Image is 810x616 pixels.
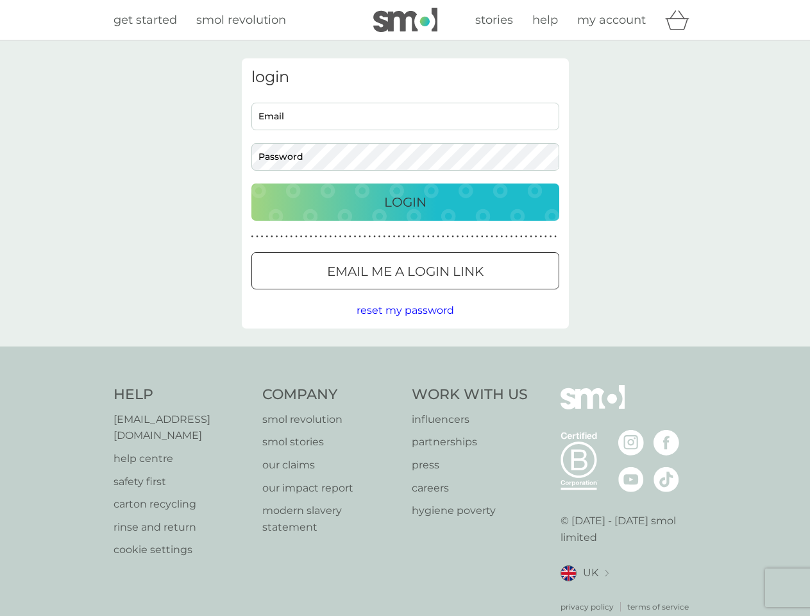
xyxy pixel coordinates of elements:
[295,234,298,240] p: ●
[334,234,337,240] p: ●
[196,13,286,27] span: smol revolution
[256,234,258,240] p: ●
[291,234,293,240] p: ●
[437,234,439,240] p: ●
[305,234,307,240] p: ●
[486,234,489,240] p: ●
[535,234,537,240] p: ●
[398,234,400,240] p: ●
[114,542,250,558] a: cookie settings
[251,68,559,87] h3: login
[665,7,697,33] div: basket
[466,234,469,240] p: ●
[412,480,528,497] a: careers
[539,234,542,240] p: ●
[262,457,399,474] a: our claims
[262,434,399,450] a: smol stories
[403,234,405,240] p: ●
[475,11,513,30] a: stories
[515,234,518,240] p: ●
[496,234,498,240] p: ●
[114,411,250,444] a: [EMAIL_ADDRESS][DOMAIN_NAME]
[605,570,609,577] img: select a new location
[327,261,484,282] p: Email me a login link
[427,234,430,240] p: ●
[325,234,327,240] p: ●
[354,234,357,240] p: ●
[451,234,454,240] p: ●
[618,466,644,492] img: visit the smol Youtube page
[544,234,547,240] p: ●
[384,192,426,212] p: Login
[262,480,399,497] a: our impact report
[554,234,557,240] p: ●
[432,234,435,240] p: ●
[315,234,317,240] p: ●
[114,450,250,467] a: help centre
[532,11,558,30] a: help
[276,234,278,240] p: ●
[550,234,552,240] p: ●
[251,252,559,289] button: Email me a login link
[447,234,450,240] p: ●
[373,234,376,240] p: ●
[627,601,689,613] a: terms of service
[654,430,679,456] img: visit the smol Facebook page
[500,234,503,240] p: ●
[300,234,303,240] p: ●
[261,234,264,240] p: ●
[457,234,459,240] p: ●
[412,234,415,240] p: ●
[583,565,598,581] span: UK
[196,11,286,30] a: smol revolution
[339,234,342,240] p: ●
[251,184,559,221] button: Login
[532,13,558,27] span: help
[654,466,679,492] img: visit the smol Tiktok page
[412,502,528,519] a: hygiene poverty
[471,234,474,240] p: ●
[561,565,577,581] img: UK flag
[349,234,351,240] p: ●
[262,502,399,535] a: modern slavery statement
[114,385,250,405] h4: Help
[373,8,437,32] img: smol
[393,234,396,240] p: ●
[530,234,532,240] p: ●
[266,234,268,240] p: ●
[383,234,385,240] p: ●
[262,385,399,405] h4: Company
[561,385,625,429] img: smol
[475,13,513,27] span: stories
[114,474,250,490] a: safety first
[114,519,250,536] a: rinse and return
[364,234,366,240] p: ●
[114,496,250,513] a: carton recycling
[378,234,381,240] p: ●
[520,234,523,240] p: ●
[408,234,410,240] p: ●
[344,234,346,240] p: ●
[114,13,177,27] span: get started
[271,234,273,240] p: ●
[412,411,528,428] a: influencers
[280,234,283,240] p: ●
[262,411,399,428] a: smol revolution
[510,234,513,240] p: ●
[577,13,646,27] span: my account
[412,434,528,450] a: partnerships
[561,601,614,613] a: privacy policy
